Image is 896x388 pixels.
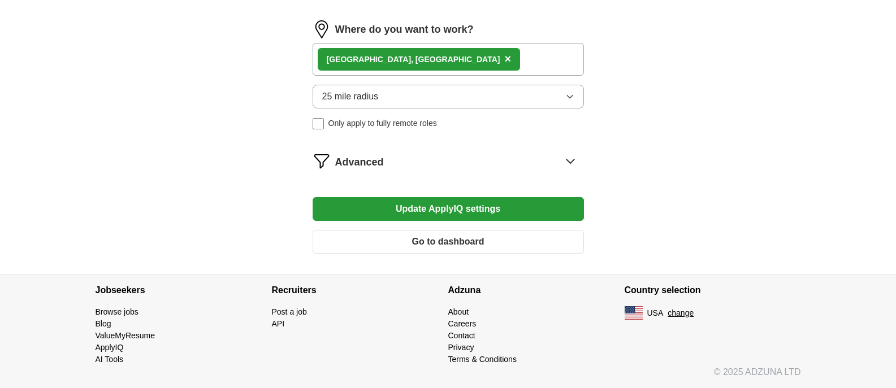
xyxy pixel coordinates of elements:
[328,117,437,129] span: Only apply to fully remote roles
[625,306,643,320] img: US flag
[448,307,469,316] a: About
[448,343,474,352] a: Privacy
[504,51,511,68] button: ×
[96,307,138,316] a: Browse jobs
[625,274,801,306] h4: Country selection
[313,118,324,129] input: Only apply to fully remote roles
[272,319,285,328] a: API
[448,331,475,340] a: Contact
[327,54,500,66] div: [GEOGRAPHIC_DATA], [GEOGRAPHIC_DATA]
[313,197,584,221] button: Update ApplyIQ settings
[335,22,474,37] label: Where do you want to work?
[313,152,331,170] img: filter
[668,307,694,319] button: change
[96,331,155,340] a: ValueMyResume
[448,355,517,364] a: Terms & Conditions
[504,53,511,65] span: ×
[448,319,477,328] a: Careers
[335,155,384,170] span: Advanced
[313,230,584,254] button: Go to dashboard
[647,307,664,319] span: USA
[313,85,584,108] button: 25 mile radius
[313,20,331,38] img: location.png
[86,365,810,388] div: © 2025 ADZUNA LTD
[96,343,124,352] a: ApplyIQ
[272,307,307,316] a: Post a job
[96,319,111,328] a: Blog
[322,90,379,103] span: 25 mile radius
[96,355,124,364] a: AI Tools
